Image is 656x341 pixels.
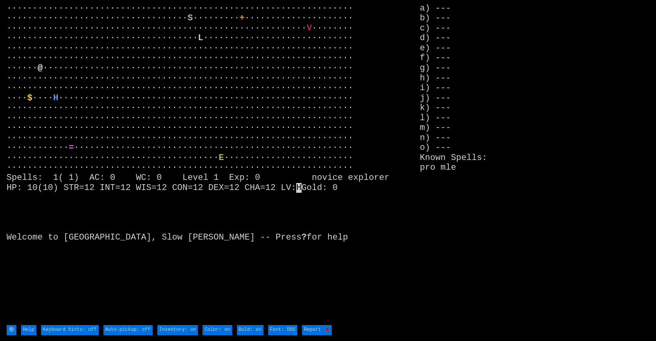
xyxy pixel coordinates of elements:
[302,233,307,242] b: ?
[103,325,153,335] input: Auto-pickup: off
[188,13,193,23] font: S
[239,13,244,23] font: +
[7,325,16,335] input: ⚙️
[27,93,32,103] font: $
[219,153,224,163] font: E
[420,4,649,324] stats: a) --- b) --- c) --- d) --- e) --- f) --- g) --- h) --- i) --- j) --- k) --- l) --- m) --- n) ---...
[307,23,312,33] font: V
[203,325,232,335] input: Color: on
[37,63,43,73] font: @
[69,143,74,153] font: =
[268,325,297,335] input: Font: DOS
[157,325,198,335] input: Inventory: on
[302,325,332,335] input: Report 🐞
[237,325,263,335] input: Bold: on
[198,33,203,43] font: L
[53,93,58,103] font: H
[7,4,420,324] larn: ··································································· ·····························...
[41,325,99,335] input: Keyboard hints: off
[21,325,36,335] input: Help
[296,183,301,193] mark: H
